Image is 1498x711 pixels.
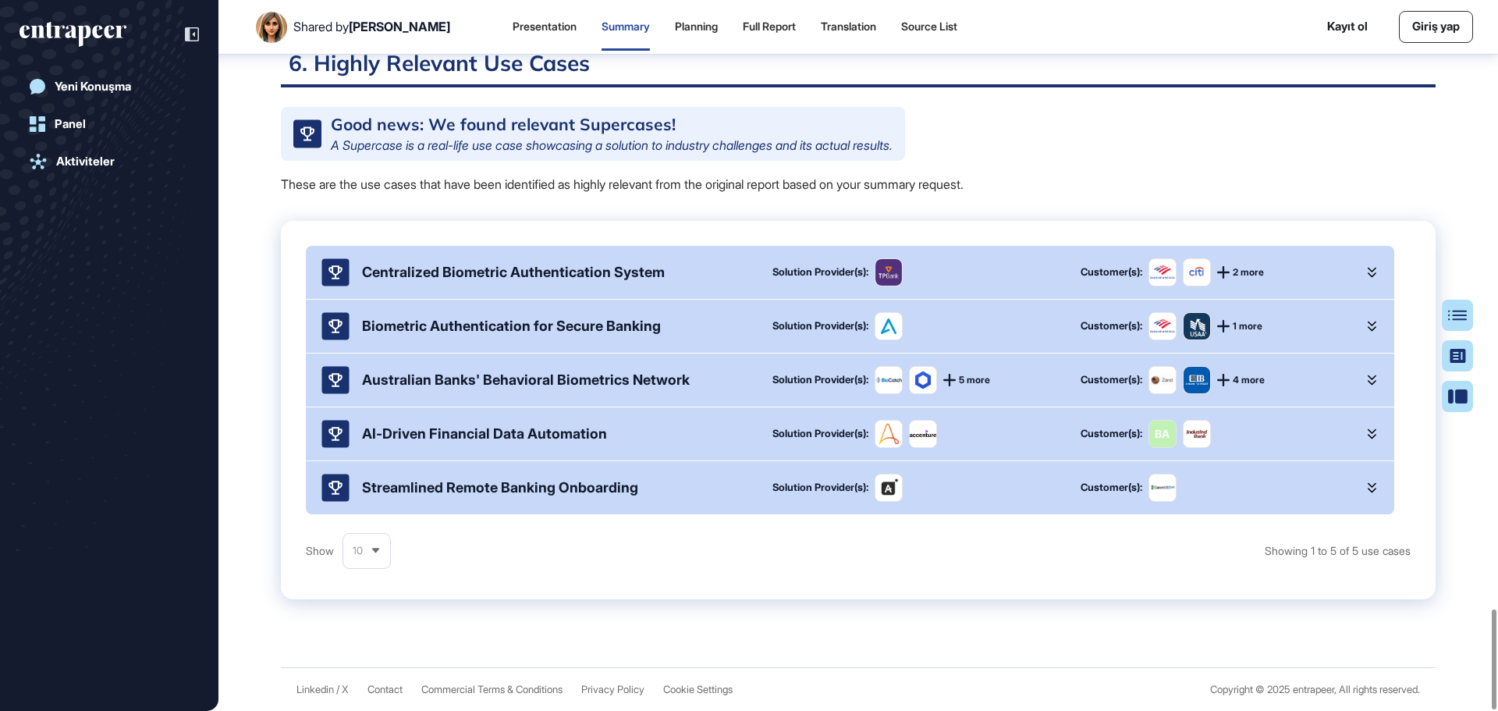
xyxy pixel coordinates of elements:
[362,479,638,496] div: Streamlined Remote Banking Onboarding
[362,264,665,280] div: Centralized Biometric Authentication System
[959,375,990,385] span: 5 more
[513,20,577,34] div: Presentation
[602,20,650,34] div: Summary
[875,259,902,286] img: image
[1155,424,1170,444] div: BA
[581,684,644,695] a: Privacy Policy
[56,155,115,169] div: Aktiviteler
[1149,374,1176,386] img: Zand Bank-logo
[875,421,902,447] img: image
[1184,367,1210,393] img: Commercial International Bank-logo
[1233,375,1265,385] span: 4 more
[663,684,733,695] a: Cookie Settings
[1184,259,1210,286] img: Citibank-logo
[1081,267,1142,277] div: Customer(s):
[1184,313,1210,340] img: USAA-logo
[281,173,1436,196] p: These are the use cases that have been identified as highly relevant from the original report bas...
[910,367,936,393] img: image
[1149,318,1176,333] img: Bank of America-logo
[1081,482,1142,492] div: Customer(s):
[772,321,868,331] div: Solution Provider(s):
[281,49,1436,87] h2: 6. Highly Relevant Use Cases
[55,80,131,94] div: Yeni Konuşma
[675,20,718,34] div: Planning
[342,684,349,695] a: X
[296,684,334,695] a: Linkedin
[349,19,450,34] span: [PERSON_NAME]
[353,545,363,556] span: 10
[1233,322,1262,331] span: 1 more
[1327,18,1368,36] a: Kayıt ol
[1184,421,1210,447] img: IndusInd Bank-logo
[367,684,403,695] span: Contact
[772,375,868,385] div: Solution Provider(s):
[910,430,936,437] img: image
[336,684,339,695] span: /
[331,116,676,133] div: Good news: We found relevant Supercases!
[362,371,690,388] div: Australian Banks' Behavioral Biometrics Network
[1233,268,1264,277] span: 2 more
[1081,375,1142,385] div: Customer(s):
[772,482,868,492] div: Solution Provider(s):
[362,318,661,334] div: Biometric Authentication for Secure Banking
[1399,11,1473,43] a: Giriş yap
[875,313,902,340] img: image
[821,20,876,34] div: Translation
[256,12,287,43] img: User Image
[772,267,868,277] div: Solution Provider(s):
[362,425,607,442] div: AI-Driven Financial Data Automation
[293,20,450,34] div: Shared by
[20,22,126,47] div: entrapeer-logo
[743,20,796,34] div: Full Report
[1081,321,1142,331] div: Customer(s):
[1149,483,1176,492] img: GARANTI BBVA-logo
[55,117,86,131] div: Panel
[331,139,893,151] div: A Supercase is a real-life use case showcasing a solution to industry challenges and its actual r...
[901,20,957,34] div: Source List
[875,475,902,501] img: image
[306,545,334,557] span: Show
[772,428,868,439] div: Solution Provider(s):
[863,545,1411,557] div: Showing 1 to 5 of 5 use cases
[1081,428,1142,439] div: Customer(s):
[1210,684,1420,695] div: Copyright © 2025 entrapeer, All rights reserved.
[421,684,563,695] a: Commercial Terms & Conditions
[875,377,902,383] img: image
[1149,265,1176,279] img: Bank of America-logo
